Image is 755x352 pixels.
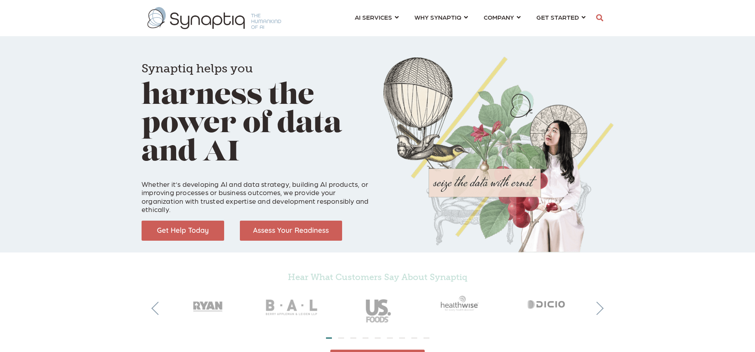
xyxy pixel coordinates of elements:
nav: menu [347,4,593,32]
img: BAL_gray50 [250,286,335,330]
img: Collage of girl, balloon, bird, and butterfly, with seize the data with ernst text [383,57,613,252]
li: Page dot 8 [411,337,417,339]
img: Get Help Today [142,221,224,241]
button: Previous [151,302,165,315]
h5: Hear What Customers Say About Synaptiq [165,272,590,282]
li: Page dot 1 [326,337,332,339]
span: Synaptiq helps you [142,61,253,76]
span: AI SERVICES [355,12,392,22]
p: Whether it’s developing AI and data strategy, building AI products, or improving processes or bus... [142,171,372,214]
img: USFoods_gray50 [335,286,420,330]
span: WHY SYNAPTIQ [414,12,461,22]
span: COMPANY [484,12,514,22]
h1: harness the power of data and AI [142,51,372,168]
img: Assess Your Readiness [240,221,342,241]
li: Page dot 5 [375,337,381,339]
li: Page dot 9 [424,337,429,339]
button: Next [590,302,604,315]
li: Page dot 2 [338,337,344,339]
img: Dicio [505,286,590,321]
span: GET STARTED [536,12,579,22]
a: GET STARTED [536,10,586,24]
img: synaptiq logo-1 [147,7,281,29]
a: AI SERVICES [355,10,399,24]
li: Page dot 3 [350,337,356,339]
img: RyanCompanies_gray50_2 [165,286,250,321]
a: COMPANY [484,10,521,24]
img: Healthwise_gray50 [420,286,505,321]
li: Page dot 7 [399,337,405,339]
a: WHY SYNAPTIQ [414,10,468,24]
li: Page dot 6 [387,337,393,339]
li: Page dot 4 [363,337,368,339]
